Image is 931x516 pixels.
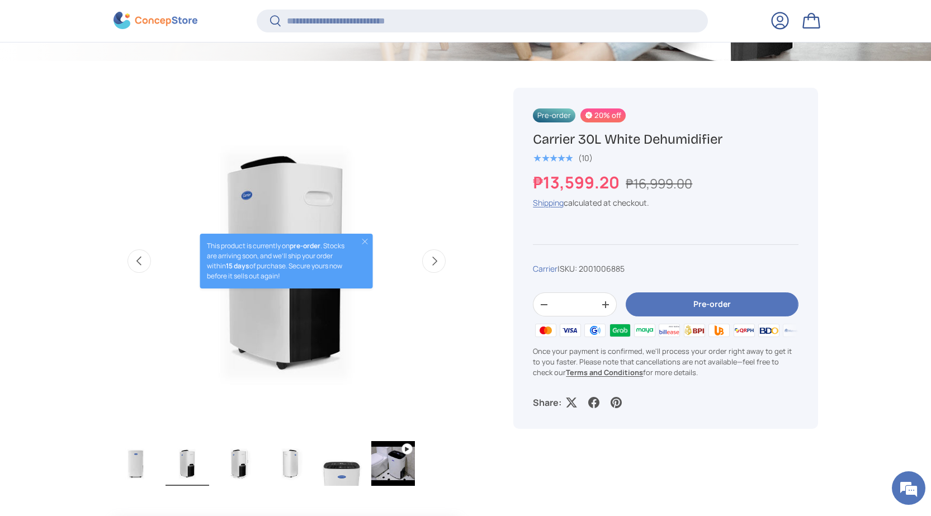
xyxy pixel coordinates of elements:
[580,108,626,122] span: 20% off
[626,292,798,316] button: Pre-order
[707,322,731,339] img: ubp
[533,346,798,378] p: Once your payment is confirmed, we'll process your order right away to get it to you faster. Plea...
[114,441,158,486] img: carrier-dehumidifier-30-liter-full-view-concepstore
[560,263,577,274] span: SKU:
[558,322,583,339] img: visa
[533,153,573,163] div: 5.0 out of 5.0 stars
[579,263,625,274] span: 2001006885
[217,441,261,486] img: carrier-dehumidifier-30-liter-left-side-with-dimensions-view-concepstore
[626,174,692,192] s: ₱16,999.00
[566,367,643,377] a: Terms and Conditions
[533,396,561,409] p: Share:
[781,322,806,339] img: metrobank
[731,322,756,339] img: qrph
[226,261,249,271] strong: 15 days
[533,197,798,209] div: calculated at checkout.
[533,171,622,193] strong: ₱13,599.20
[268,441,312,486] img: carrier-dehumidifier-30-liter-right-side-view-concepstore
[533,197,564,208] a: Shipping
[657,322,682,339] img: billease
[583,322,607,339] img: gcash
[533,108,575,122] span: Pre-order
[207,241,351,281] p: This product is currently on . Stocks are arriving soon, and we’ll ship your order within of purc...
[607,322,632,339] img: grabpay
[166,441,209,486] img: carrier-dehumidifier-30-liter-left-side-view-concepstore
[371,441,415,486] img: carrier-30 liter-dehumidifier-youtube-demo-video-concepstore
[533,263,557,274] a: Carrier
[320,441,363,486] img: carrier-dehumidifier-30-liter-top-with-buttons-view-concepstore
[632,322,657,339] img: maya
[682,322,707,339] img: bpi
[533,153,573,164] span: ★★★★★
[533,151,593,163] a: 5.0 out of 5.0 stars (10)
[757,322,781,339] img: bdo
[290,241,320,250] strong: pre-order
[533,322,557,339] img: master
[114,12,197,30] img: ConcepStore
[114,88,460,490] media-gallery: Gallery Viewer
[557,263,625,274] span: |
[578,154,593,162] div: (10)
[533,131,798,148] h1: Carrier 30L White Dehumidifier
